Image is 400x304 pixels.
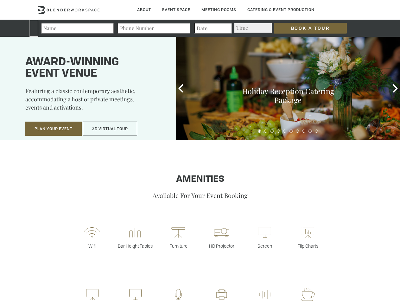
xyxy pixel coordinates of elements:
button: 3D Virtual Tour [83,122,137,136]
p: Featuring a classic contemporary aesthetic, accommodating a host of private meetings, events and ... [25,87,160,116]
input: Phone Number [117,23,190,34]
button: Plan Your Event [25,122,82,136]
p: Wifi [70,243,113,249]
h1: Amenities [20,174,380,185]
h1: Award-winning event venue [25,57,160,79]
p: Flip Charts [286,243,329,249]
input: Date [194,23,232,34]
p: Bar Height Tables [114,243,157,249]
input: Book a Tour [274,23,347,34]
p: Furniture [157,243,200,249]
p: HD Projector [200,243,243,249]
p: Screen [243,243,286,249]
iframe: Chat Widget [368,274,400,304]
p: Available For Your Event Booking [20,191,380,199]
input: Name [41,23,114,34]
a: Holiday Reception Catering Package [242,86,334,105]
